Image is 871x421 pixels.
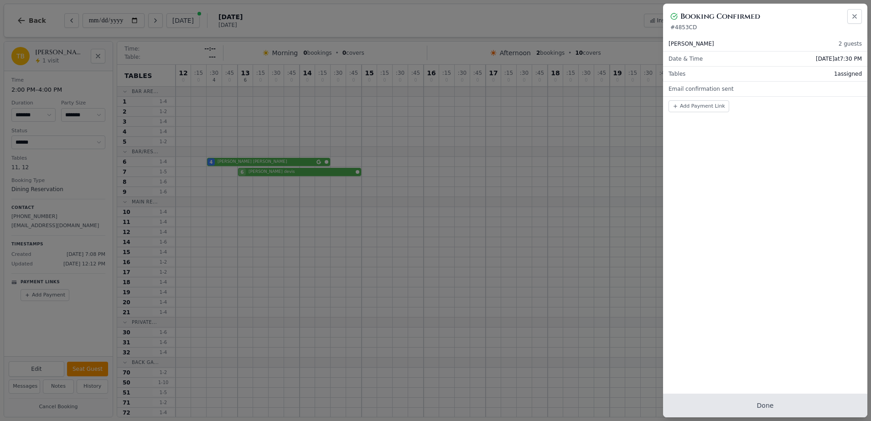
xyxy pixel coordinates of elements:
p: # 4853CD [670,24,860,31]
span: Date & Time [669,55,703,62]
span: Tables [669,70,685,78]
span: [DATE] at 7:30 PM [816,55,862,62]
button: Add Payment Link [669,100,729,112]
button: Done [663,394,867,417]
div: Email confirmation sent [663,82,867,96]
span: 1 assigned [834,70,862,78]
span: 2 guests [839,40,862,47]
span: [PERSON_NAME] [669,40,714,47]
h2: Booking Confirmed [680,11,760,22]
